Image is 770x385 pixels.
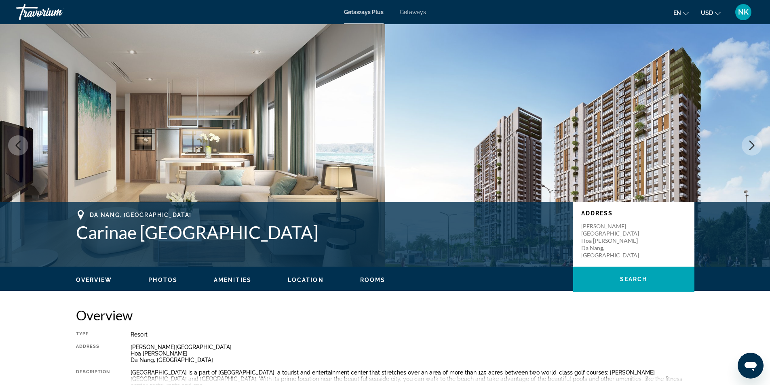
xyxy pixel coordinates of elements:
span: Amenities [214,277,251,283]
p: [PERSON_NAME][GEOGRAPHIC_DATA] Hoa [PERSON_NAME] Da Nang, [GEOGRAPHIC_DATA] [581,223,646,259]
div: [PERSON_NAME][GEOGRAPHIC_DATA] Hoa [PERSON_NAME] Da Nang, [GEOGRAPHIC_DATA] [131,344,694,363]
button: Change language [673,7,689,19]
a: Travorium [16,2,97,23]
div: Address [76,344,110,363]
span: Rooms [360,277,386,283]
button: Amenities [214,276,251,284]
iframe: Кнопка запуска окна обмена сообщениями [738,353,764,379]
span: NK [738,8,749,16]
a: Getaways [400,9,426,15]
div: Resort [131,331,694,338]
button: Change currency [701,7,721,19]
button: Photos [148,276,177,284]
h2: Overview [76,307,694,323]
span: USD [701,10,713,16]
span: Search [620,276,648,282]
span: Da Nang, [GEOGRAPHIC_DATA] [90,212,192,218]
a: Getaways Plus [344,9,384,15]
p: Address [581,210,686,217]
h1: Carinae [GEOGRAPHIC_DATA] [76,222,565,243]
button: Previous image [8,135,28,156]
span: en [673,10,681,16]
span: Overview [76,277,112,283]
button: Overview [76,276,112,284]
span: Location [288,277,324,283]
button: Rooms [360,276,386,284]
button: Search [573,267,694,292]
button: User Menu [733,4,754,21]
span: Photos [148,277,177,283]
button: Location [288,276,324,284]
div: Type [76,331,110,338]
button: Next image [742,135,762,156]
